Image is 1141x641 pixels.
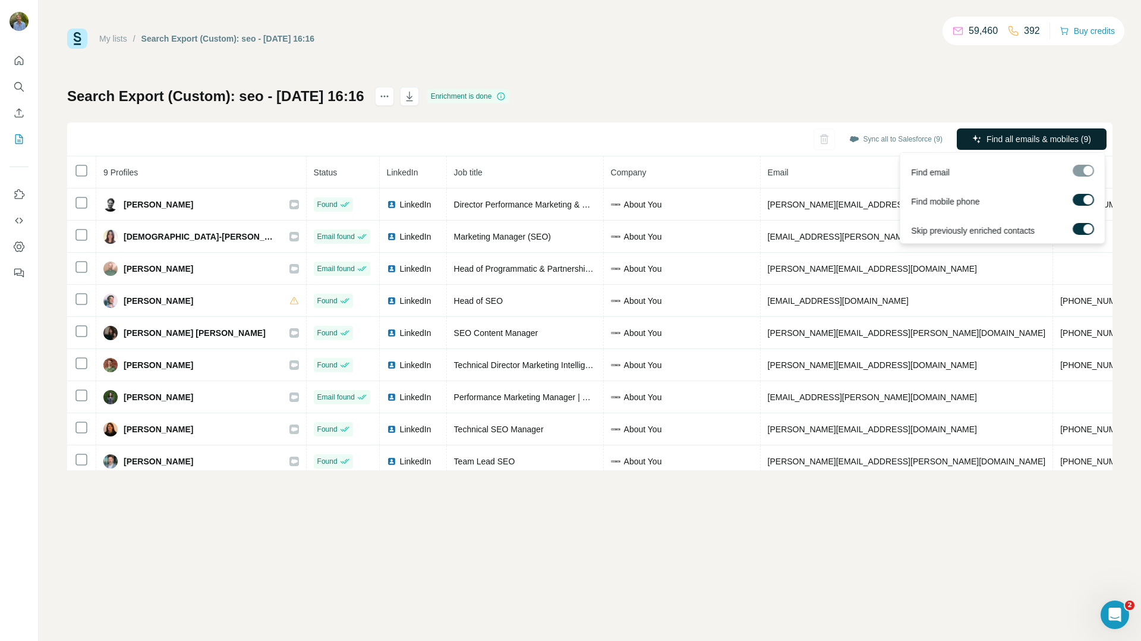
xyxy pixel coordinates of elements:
span: LinkedIn [400,327,431,339]
span: [PERSON_NAME][EMAIL_ADDRESS][DOMAIN_NAME] [768,360,977,370]
iframe: Intercom live chat [1101,601,1129,629]
img: LinkedIn logo [387,296,396,306]
img: LinkedIn logo [387,232,396,241]
span: Job title [454,168,483,177]
span: About You [624,359,662,371]
button: Dashboard [10,236,29,257]
span: Find mobile phone [911,196,979,208]
span: LinkedIn [400,231,431,243]
span: [EMAIL_ADDRESS][PERSON_NAME][DOMAIN_NAME] [768,232,977,241]
span: Skip previously enriched contacts [911,225,1035,237]
span: LinkedIn [387,168,418,177]
span: Found [317,424,338,435]
button: Buy credits [1060,23,1115,39]
span: Status [314,168,338,177]
span: LinkedIn [400,199,431,210]
button: Search [10,76,29,98]
span: Email [768,168,789,177]
span: About You [624,263,662,275]
span: Find all emails & mobiles (9) [986,133,1091,145]
span: [PERSON_NAME][EMAIL_ADDRESS][DOMAIN_NAME] [768,264,977,274]
button: Use Surfe on LinkedIn [10,184,29,205]
span: Technical SEO Manager [454,425,544,434]
span: [PERSON_NAME] [124,295,193,307]
img: Avatar [10,12,29,31]
img: LinkedIn logo [387,264,396,274]
span: [EMAIL_ADDRESS][PERSON_NAME][DOMAIN_NAME] [768,392,977,402]
span: Team Lead SEO [454,457,515,466]
span: [PERSON_NAME] [124,455,193,467]
button: My lists [10,128,29,150]
span: LinkedIn [400,391,431,403]
span: Email found [317,263,355,274]
img: LinkedIn logo [387,328,396,338]
span: LinkedIn [400,455,431,467]
img: Surfe Logo [67,29,87,49]
div: Search Export (Custom): seo - [DATE] 16:16 [141,33,314,45]
span: [PHONE_NUMBER] [1060,328,1135,338]
span: LinkedIn [400,359,431,371]
p: 392 [1024,24,1040,38]
img: Avatar [103,262,118,276]
span: Director Performance Marketing & Media [454,200,605,209]
button: Sync all to Salesforce (9) [841,130,951,148]
span: Found [317,360,338,370]
span: [PERSON_NAME] [124,199,193,210]
img: company-logo [611,360,620,370]
img: Avatar [103,422,118,436]
span: Email found [317,231,355,242]
img: LinkedIn logo [387,200,396,209]
img: company-logo [611,425,620,434]
img: Avatar [103,197,118,212]
img: company-logo [611,392,620,402]
img: LinkedIn logo [387,457,396,466]
img: company-logo [611,457,620,466]
span: [PERSON_NAME][EMAIL_ADDRESS][PERSON_NAME][DOMAIN_NAME] [768,457,1046,466]
span: Performance Marketing Manager | Paid Social & App Marketing [454,392,688,402]
p: 59,460 [969,24,998,38]
img: Avatar [103,390,118,404]
li: / [133,33,135,45]
span: 9 Profiles [103,168,138,177]
span: Found [317,456,338,467]
span: About You [624,423,662,435]
img: Avatar [103,326,118,340]
span: Technical Director Marketing Intelligence & Marketing Technology [454,360,694,370]
span: [PHONE_NUMBER] [1060,360,1135,370]
span: [PERSON_NAME][EMAIL_ADDRESS][DOMAIN_NAME] [768,200,977,209]
span: [PERSON_NAME] [PERSON_NAME] [124,327,266,339]
span: [PHONE_NUMBER] [1060,457,1135,466]
img: company-logo [611,264,620,274]
button: Enrich CSV [10,102,29,124]
button: Feedback [10,262,29,284]
span: Found [317,199,338,210]
span: About You [624,391,662,403]
img: LinkedIn logo [387,425,396,434]
span: [PERSON_NAME] [124,263,193,275]
img: Avatar [103,454,118,469]
img: Avatar [103,294,118,308]
span: [PHONE_NUMBER] [1060,296,1135,306]
img: LinkedIn logo [387,392,396,402]
span: [PERSON_NAME][EMAIL_ADDRESS][PERSON_NAME][DOMAIN_NAME] [768,328,1046,338]
span: About You [624,231,662,243]
button: Find all emails & mobiles (9) [957,128,1107,150]
span: Head of SEO [454,296,503,306]
span: Found [317,328,338,338]
img: company-logo [611,232,620,241]
button: Use Surfe API [10,210,29,231]
span: LinkedIn [400,263,431,275]
span: Head of Programmatic & Partnerships & SEO [454,264,622,274]
span: [PERSON_NAME] [124,391,193,403]
span: Email found [317,392,355,403]
img: company-logo [611,328,620,338]
img: Avatar [103,358,118,372]
a: My lists [99,34,127,43]
span: LinkedIn [400,423,431,435]
span: Found [317,296,338,306]
span: [PERSON_NAME] [124,359,193,371]
span: About You [624,295,662,307]
img: LinkedIn logo [387,360,396,370]
span: About You [624,455,662,467]
h1: Search Export (Custom): seo - [DATE] 16:16 [67,87,364,106]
